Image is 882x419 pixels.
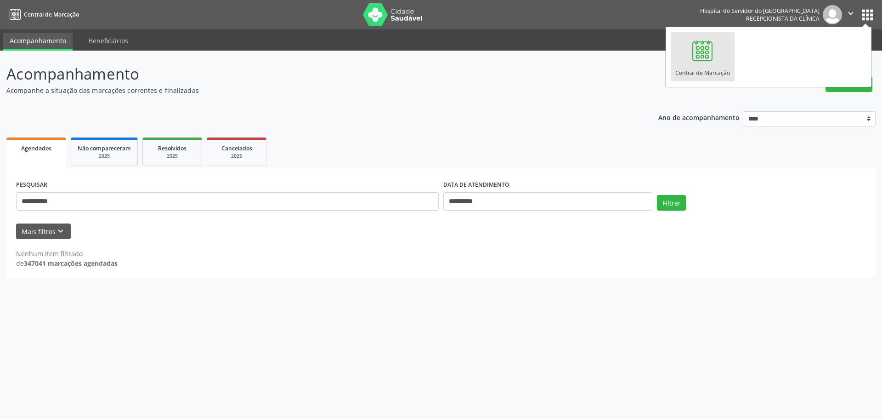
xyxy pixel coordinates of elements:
[6,86,615,95] p: Acompanhe a situação das marcações correntes e finalizadas
[221,144,252,152] span: Cancelados
[78,144,131,152] span: Não compareceram
[700,7,820,15] div: Hospital do Servidor do [GEOGRAPHIC_DATA]
[56,226,66,236] i: keyboard_arrow_down
[16,224,71,240] button: Mais filtroskeyboard_arrow_down
[859,7,876,23] button: apps
[823,5,842,24] img: img
[24,11,79,18] span: Central de Marcação
[658,111,740,123] p: Ano de acompanhamento
[657,195,686,211] button: Filtrar
[6,7,79,22] a: Central de Marcação
[16,249,118,258] div: Nenhum item filtrado
[82,33,135,49] a: Beneficiários
[3,33,73,51] a: Acompanhamento
[6,63,615,86] p: Acompanhamento
[671,32,735,81] a: Central de Marcação
[16,258,118,268] div: de
[842,5,859,24] button: 
[16,178,47,192] label: PESQUISAR
[846,8,856,18] i: 
[158,144,187,152] span: Resolvidos
[24,259,118,268] strong: 347041 marcações agendadas
[21,144,51,152] span: Agendados
[149,153,195,160] div: 2025
[746,15,820,23] span: Recepcionista da clínica
[78,153,131,160] div: 2025
[214,153,260,160] div: 2025
[443,178,509,192] label: DATA DE ATENDIMENTO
